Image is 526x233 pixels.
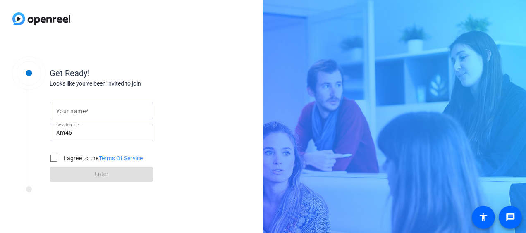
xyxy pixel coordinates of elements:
mat-icon: accessibility [478,212,488,222]
div: Looks like you've been invited to join [50,79,215,88]
div: Get Ready! [50,67,215,79]
mat-label: Your name [56,108,86,114]
mat-label: Session ID [56,122,77,127]
mat-icon: message [505,212,515,222]
a: Terms Of Service [99,155,143,162]
label: I agree to the [62,154,143,162]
